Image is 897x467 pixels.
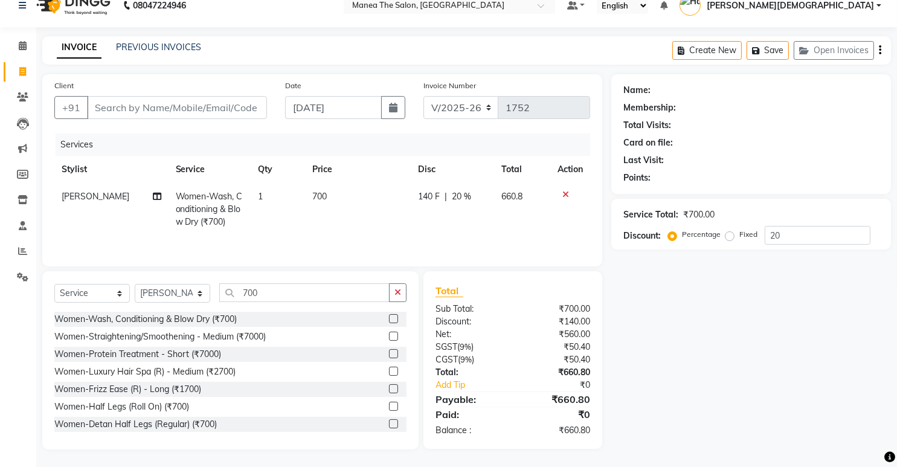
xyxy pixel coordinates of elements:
div: ₹660.80 [513,424,599,437]
button: Save [747,41,789,60]
div: ₹660.80 [513,366,599,379]
span: 700 [312,191,327,202]
span: [PERSON_NAME] [62,191,129,202]
div: Name: [623,84,651,97]
div: Payable: [426,392,513,407]
div: ( ) [426,341,513,353]
span: SGST [436,341,457,352]
div: Women-Wash, Conditioning & Blow Dry (₹700) [54,313,237,326]
div: Women-Half Legs (Roll On) (₹700) [54,401,189,413]
label: Percentage [682,229,721,240]
div: ₹50.40 [513,353,599,366]
span: CGST [436,354,458,365]
th: Stylist [54,156,169,183]
span: 9% [460,355,472,364]
div: Women-Straightening/Smoothening - Medium (₹7000) [54,330,266,343]
div: ₹0 [527,379,599,391]
div: ₹660.80 [513,392,599,407]
span: 9% [460,342,471,352]
div: Membership: [623,101,676,114]
label: Client [54,80,74,91]
div: ₹50.40 [513,341,599,353]
div: Women-Luxury Hair Spa (R) - Medium (₹2700) [54,366,236,378]
button: +91 [54,96,88,119]
span: 1 [258,191,263,202]
div: Card on file: [623,137,673,149]
div: ( ) [426,353,513,366]
span: Women-Wash, Conditioning & Blow Dry (₹700) [176,191,243,227]
input: Search by Name/Mobile/Email/Code [87,96,267,119]
label: Fixed [739,229,757,240]
div: Discount: [426,315,513,328]
span: | [445,190,447,203]
span: 660.8 [501,191,522,202]
div: ₹140.00 [513,315,599,328]
div: ₹700.00 [513,303,599,315]
th: Disc [411,156,494,183]
th: Total [494,156,550,183]
div: Women-Protein Treatment - Short (₹7000) [54,348,221,361]
label: Invoice Number [423,80,476,91]
button: Create New [672,41,742,60]
div: ₹700.00 [683,208,715,221]
a: PREVIOUS INVOICES [116,42,201,53]
div: ₹560.00 [513,328,599,341]
div: Balance : [426,424,513,437]
div: Women-Frizz Ease (R) - Long (₹1700) [54,383,201,396]
div: Total: [426,366,513,379]
th: Qty [251,156,306,183]
button: Open Invoices [794,41,874,60]
div: Paid: [426,407,513,422]
div: Discount: [623,230,661,242]
th: Action [550,156,590,183]
span: Total [436,285,463,297]
div: Women-Detan Half Legs (Regular) (₹700) [54,418,217,431]
div: Points: [623,172,651,184]
div: Sub Total: [426,303,513,315]
input: Search or Scan [219,283,390,302]
div: Service Total: [623,208,678,221]
label: Date [285,80,301,91]
span: 140 F [418,190,440,203]
a: Add Tip [426,379,527,391]
th: Price [305,156,410,183]
a: INVOICE [57,37,101,59]
th: Service [169,156,251,183]
div: Net: [426,328,513,341]
div: ₹0 [513,407,599,422]
span: 20 % [452,190,471,203]
div: Services [56,134,599,156]
div: Total Visits: [623,119,671,132]
div: Last Visit: [623,154,664,167]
